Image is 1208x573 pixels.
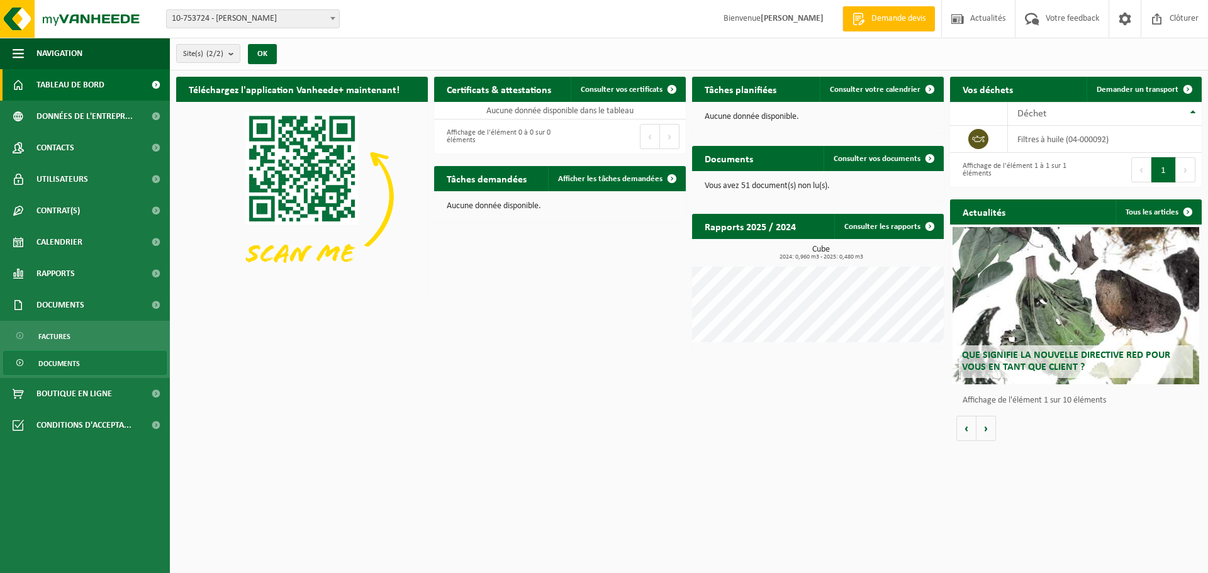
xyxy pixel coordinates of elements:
a: Demander un transport [1087,77,1200,102]
img: Download de VHEPlus App [176,102,428,291]
span: Navigation [36,38,82,69]
button: Volgende [976,416,996,441]
h2: Téléchargez l'application Vanheede+ maintenant! [176,77,412,101]
button: Vorige [956,416,976,441]
span: Contacts [36,132,74,164]
h2: Certificats & attestations [434,77,564,101]
button: Next [660,124,679,149]
a: Afficher les tâches demandées [548,166,685,191]
span: Que signifie la nouvelle directive RED pour vous en tant que client ? [962,350,1170,372]
button: OK [248,44,277,64]
h2: Rapports 2025 / 2024 [692,214,808,238]
span: 10-753724 - HAZARD ARNAUD SRL - PECQ [166,9,340,28]
p: Aucune donnée disponible. [705,113,931,121]
td: filtres à huile (04-000092) [1008,126,1202,153]
a: Consulter vos certificats [571,77,685,102]
span: Utilisateurs [36,164,88,195]
h2: Actualités [950,199,1018,224]
strong: [PERSON_NAME] [761,14,824,23]
span: Consulter vos certificats [581,86,663,94]
span: Données de l'entrepr... [36,101,133,132]
a: Que signifie la nouvelle directive RED pour vous en tant que client ? [953,227,1199,384]
button: Previous [1131,157,1151,182]
span: Consulter vos documents [834,155,920,163]
a: Demande devis [842,6,935,31]
a: Factures [3,324,167,348]
p: Vous avez 51 document(s) non lu(s). [705,182,931,191]
h2: Vos déchets [950,77,1026,101]
span: Conditions d'accepta... [36,409,131,441]
p: Affichage de l'élément 1 sur 10 éléments [963,396,1195,405]
span: Calendrier [36,226,82,258]
span: Afficher les tâches demandées [558,175,663,183]
h2: Documents [692,146,766,170]
h3: Cube [698,245,944,260]
span: 10-753724 - HAZARD ARNAUD SRL - PECQ [167,10,339,28]
span: Documents [38,352,80,376]
a: Consulter votre calendrier [820,77,942,102]
button: Site(s)(2/2) [176,44,240,63]
span: Documents [36,289,84,321]
h2: Tâches demandées [434,166,539,191]
div: Affichage de l'élément 0 à 0 sur 0 éléments [440,123,554,150]
a: Tous les articles [1116,199,1200,225]
span: Contrat(s) [36,195,80,226]
span: Boutique en ligne [36,378,112,409]
a: Consulter vos documents [824,146,942,171]
span: Tableau de bord [36,69,104,101]
count: (2/2) [206,50,223,58]
a: Documents [3,351,167,375]
span: Demande devis [868,13,929,25]
h2: Tâches planifiées [692,77,789,101]
button: Next [1176,157,1195,182]
span: Demander un transport [1097,86,1178,94]
td: Aucune donnée disponible dans le tableau [434,102,686,120]
span: Factures [38,325,70,348]
p: Aucune donnée disponible. [447,202,673,211]
button: 1 [1151,157,1176,182]
div: Affichage de l'élément 1 à 1 sur 1 éléments [956,156,1070,184]
span: Déchet [1017,109,1046,119]
a: Consulter les rapports [834,214,942,239]
span: Site(s) [183,45,223,64]
button: Previous [640,124,660,149]
span: Consulter votre calendrier [830,86,920,94]
span: 2024: 0,960 m3 - 2025: 0,480 m3 [698,254,944,260]
span: Rapports [36,258,75,289]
